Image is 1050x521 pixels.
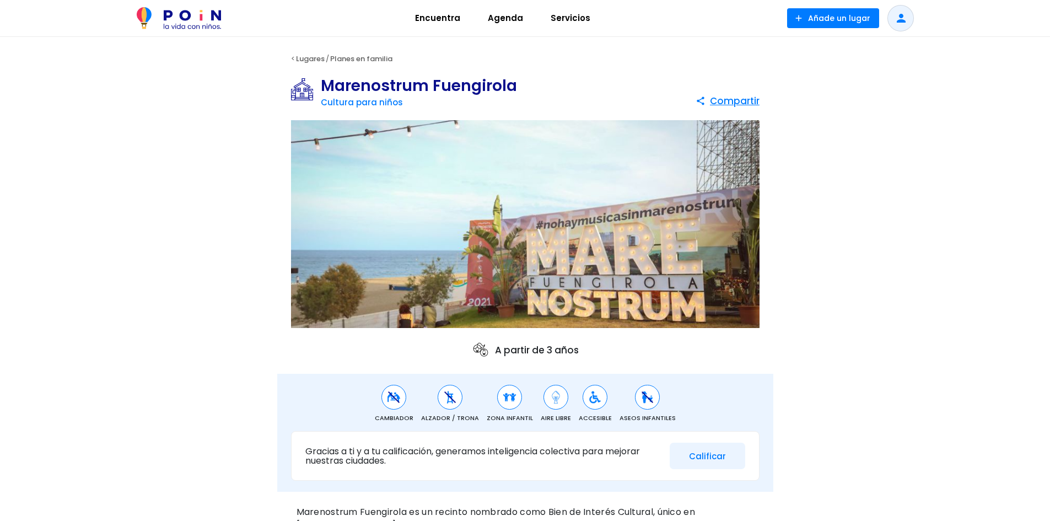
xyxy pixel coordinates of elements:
[670,443,745,470] button: Calificar
[787,8,879,28] button: Añade un lugar
[620,413,676,423] span: Aseos infantiles
[503,390,516,404] img: Zona Infantil
[291,78,321,100] img: Cultura para niños
[443,390,457,404] img: Alzador / Trona
[387,390,401,404] img: Cambiador
[474,5,537,31] a: Agenda
[401,5,474,31] a: Encuentra
[375,413,413,423] span: Cambiador
[537,5,604,31] a: Servicios
[137,7,221,29] img: POiN
[483,9,528,27] span: Agenda
[410,9,465,27] span: Encuentra
[546,9,595,27] span: Servicios
[330,53,392,64] a: Planes en familia
[487,413,533,423] span: Zona Infantil
[549,390,563,404] img: Aire Libre
[321,96,403,108] a: Cultura para niños
[321,78,517,94] h1: Marenostrum Fuengirola
[296,53,325,64] a: Lugares
[291,120,760,329] img: Marenostrum Fuengirola
[541,413,571,423] span: Aire Libre
[696,91,760,111] button: Compartir
[421,413,479,423] span: Alzador / Trona
[472,341,489,359] img: ages icon
[472,341,579,359] p: A partir de 3 años
[305,447,661,466] p: Gracias a ti y a tu calificación, generamos inteligencia colectiva para mejorar nuestras ciudades.
[640,390,654,404] img: Aseos infantiles
[588,390,602,404] img: Accesible
[277,51,773,67] div: < /
[579,413,612,423] span: Accesible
